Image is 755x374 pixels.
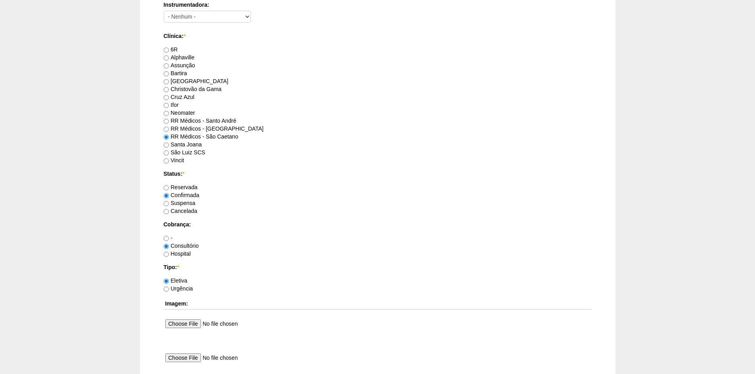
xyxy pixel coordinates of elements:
[164,32,592,40] label: Clínica:
[164,110,195,116] label: Neomater
[164,55,169,61] input: Alphaville
[164,235,173,241] label: -
[164,149,205,156] label: São Luiz SCS
[164,87,169,92] input: Christovão da Gama
[164,141,202,148] label: Santa Joana
[164,46,178,53] label: 6R
[164,192,199,198] label: Confirmada
[164,118,237,124] label: RR Médicos - Santo André
[164,220,592,228] label: Cobrança:
[164,86,222,92] label: Christovão da Gama
[164,287,169,292] input: Urgência
[164,1,592,9] label: Instrumentadora:
[164,236,169,241] input: -
[182,171,184,177] span: Este campo é obrigatório.
[164,47,169,53] input: 6R
[164,150,169,156] input: São Luiz SCS
[164,70,187,76] label: Bartira
[164,185,169,190] input: Reservada
[164,133,238,140] label: RR Médicos - São Caetano
[164,71,169,76] input: Bartira
[164,251,191,257] label: Hospital
[164,209,169,214] input: Cancelada
[164,252,169,257] input: Hospital
[164,244,169,249] input: Consultório
[164,94,195,100] label: Cruz Azul
[164,102,179,108] label: Ifor
[164,158,169,163] input: Vincit
[164,79,169,84] input: [GEOGRAPHIC_DATA]
[164,170,592,178] label: Status:
[164,62,195,68] label: Assunção
[164,127,169,132] input: RR Médicos - [GEOGRAPHIC_DATA]
[164,157,184,163] label: Vincit
[164,119,169,124] input: RR Médicos - Santo André
[164,111,169,116] input: Neomater
[164,95,169,100] input: Cruz Azul
[177,264,179,270] span: Este campo é obrigatório.
[164,298,592,309] th: Imagem:
[164,184,198,190] label: Reservada
[164,263,592,271] label: Tipo:
[164,208,197,214] label: Cancelada
[164,78,229,84] label: [GEOGRAPHIC_DATA]
[164,142,169,148] input: Santa Joana
[164,285,193,292] label: Urgência
[164,54,195,61] label: Alphaville
[164,277,187,284] label: Eletiva
[164,201,169,206] input: Suspensa
[164,103,169,108] input: Ifor
[164,63,169,68] input: Assunção
[164,125,264,132] label: RR Médicos - [GEOGRAPHIC_DATA]
[164,279,169,284] input: Eletiva
[164,243,199,249] label: Consultório
[183,33,185,39] span: Este campo é obrigatório.
[164,200,195,206] label: Suspensa
[164,193,169,198] input: Confirmada
[164,135,169,140] input: RR Médicos - São Caetano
